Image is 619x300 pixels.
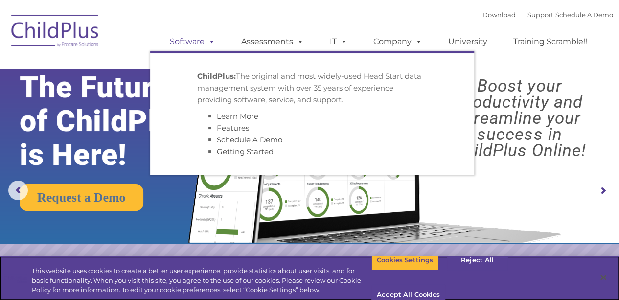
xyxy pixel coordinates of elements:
a: Request a Demo [20,184,143,211]
img: ChildPlus by Procare Solutions [6,8,104,57]
a: Getting Started [217,147,274,156]
a: IT [320,32,357,51]
rs-layer: Boost your productivity and streamline your success in ChildPlus Online! [428,78,611,159]
button: Close [593,267,614,288]
a: Support [527,11,553,19]
a: Assessments [231,32,314,51]
rs-layer: The Future of ChildPlus is Here! [20,70,217,172]
a: Company [364,32,432,51]
font: | [482,11,613,19]
button: Reject All [447,250,508,271]
p: The original and most widely-used Head Start data management system with over 35 years of experie... [197,70,427,106]
a: Schedule A Demo [555,11,613,19]
a: University [438,32,497,51]
span: Phone number [136,105,178,112]
strong: ChildPlus: [197,71,236,81]
a: Download [482,11,516,19]
a: Training Scramble!! [504,32,597,51]
a: Features [217,123,249,133]
a: Software [160,32,225,51]
button: Cookies Settings [371,250,438,271]
span: Last name [136,65,166,72]
a: Learn More [217,112,258,121]
div: This website uses cookies to create a better user experience, provide statistics about user visit... [32,266,371,295]
a: Schedule A Demo [217,135,282,144]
